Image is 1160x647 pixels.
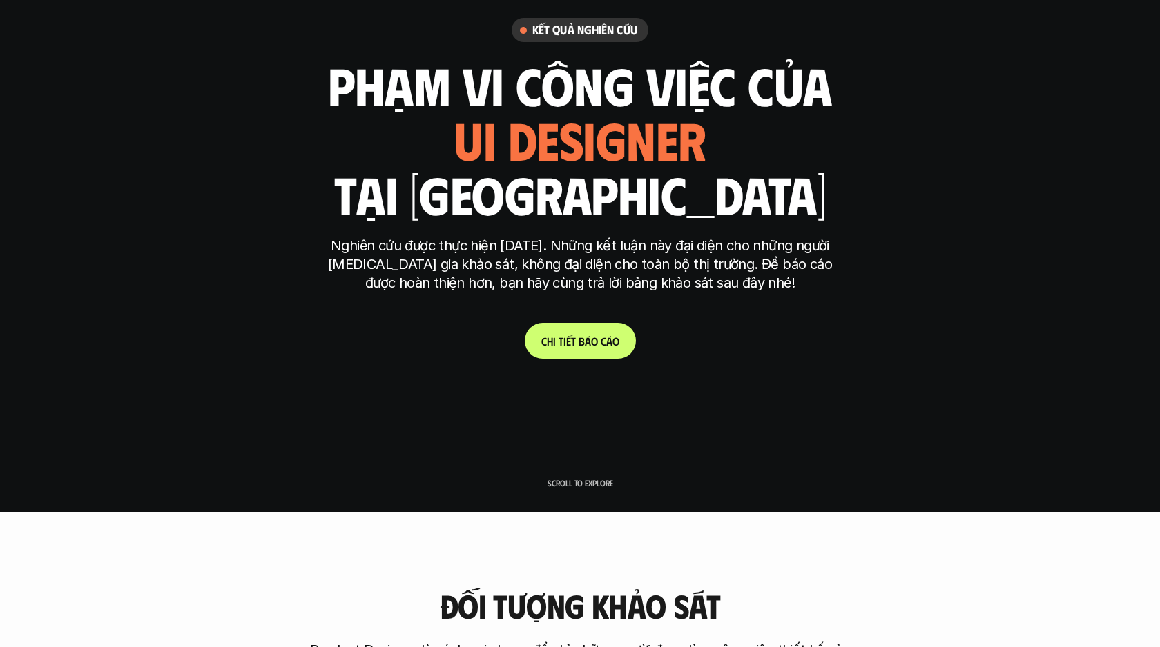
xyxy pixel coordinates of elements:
[566,335,571,348] span: ế
[532,22,637,38] h6: Kết quả nghiên cứu
[440,588,720,624] h3: Đối tượng khảo sát
[579,335,585,348] span: b
[321,237,839,292] p: Nghiên cứu được thực hiện [DATE]. Những kết luận này đại diện cho những người [MEDICAL_DATA] gia ...
[601,335,606,348] span: c
[559,335,563,348] span: t
[525,323,636,359] a: Chitiếtbáocáo
[606,335,612,348] span: á
[571,335,576,348] span: t
[563,335,566,348] span: i
[591,335,598,348] span: o
[541,335,547,348] span: C
[328,56,832,114] h1: phạm vi công việc của
[547,335,553,348] span: h
[585,335,591,348] span: á
[553,335,556,348] span: i
[334,165,826,223] h1: tại [GEOGRAPHIC_DATA]
[612,335,619,348] span: o
[548,478,613,488] p: Scroll to explore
